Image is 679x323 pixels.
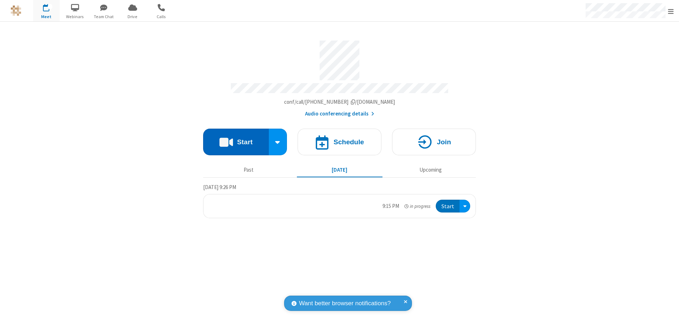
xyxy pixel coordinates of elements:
[91,14,117,20] span: Team Chat
[269,129,287,155] div: Start conference options
[388,163,473,177] button: Upcoming
[203,183,476,219] section: Today's Meetings
[284,98,395,105] span: Copy my meeting room link
[33,14,60,20] span: Meet
[305,110,374,118] button: Audio conferencing details
[437,139,451,145] h4: Join
[460,200,470,213] div: Open menu
[284,98,395,106] button: Copy my meeting room linkCopy my meeting room link
[62,14,88,20] span: Webinars
[203,129,269,155] button: Start
[298,129,381,155] button: Schedule
[237,139,252,145] h4: Start
[392,129,476,155] button: Join
[297,163,382,177] button: [DATE]
[148,14,175,20] span: Calls
[119,14,146,20] span: Drive
[206,163,292,177] button: Past
[203,35,476,118] section: Account details
[404,203,430,210] em: in progress
[48,4,53,9] div: 1
[436,200,460,213] button: Start
[203,184,236,190] span: [DATE] 9:26 PM
[382,202,399,210] div: 9:15 PM
[299,299,391,308] span: Want better browser notifications?
[333,139,364,145] h4: Schedule
[11,5,21,16] img: QA Selenium DO NOT DELETE OR CHANGE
